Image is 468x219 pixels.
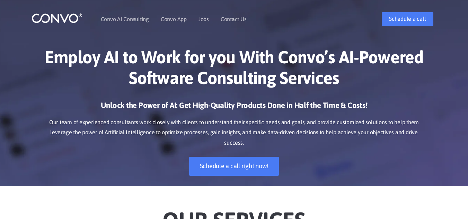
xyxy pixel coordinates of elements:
a: Schedule a call right now! [189,157,279,176]
h1: Employ AI to Work for you With Convo’s AI-Powered Software Consulting Services [42,47,426,93]
a: Schedule a call [382,12,433,26]
p: Our team of experienced consultants work closely with clients to understand their specific needs ... [42,117,426,148]
a: Jobs [198,16,209,22]
a: Convo App [161,16,187,22]
a: Convo AI Consulting [101,16,149,22]
img: logo_1.png [32,13,82,24]
a: Contact Us [221,16,247,22]
h3: Unlock the Power of AI: Get High-Quality Products Done in Half the Time & Costs! [42,100,426,116]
